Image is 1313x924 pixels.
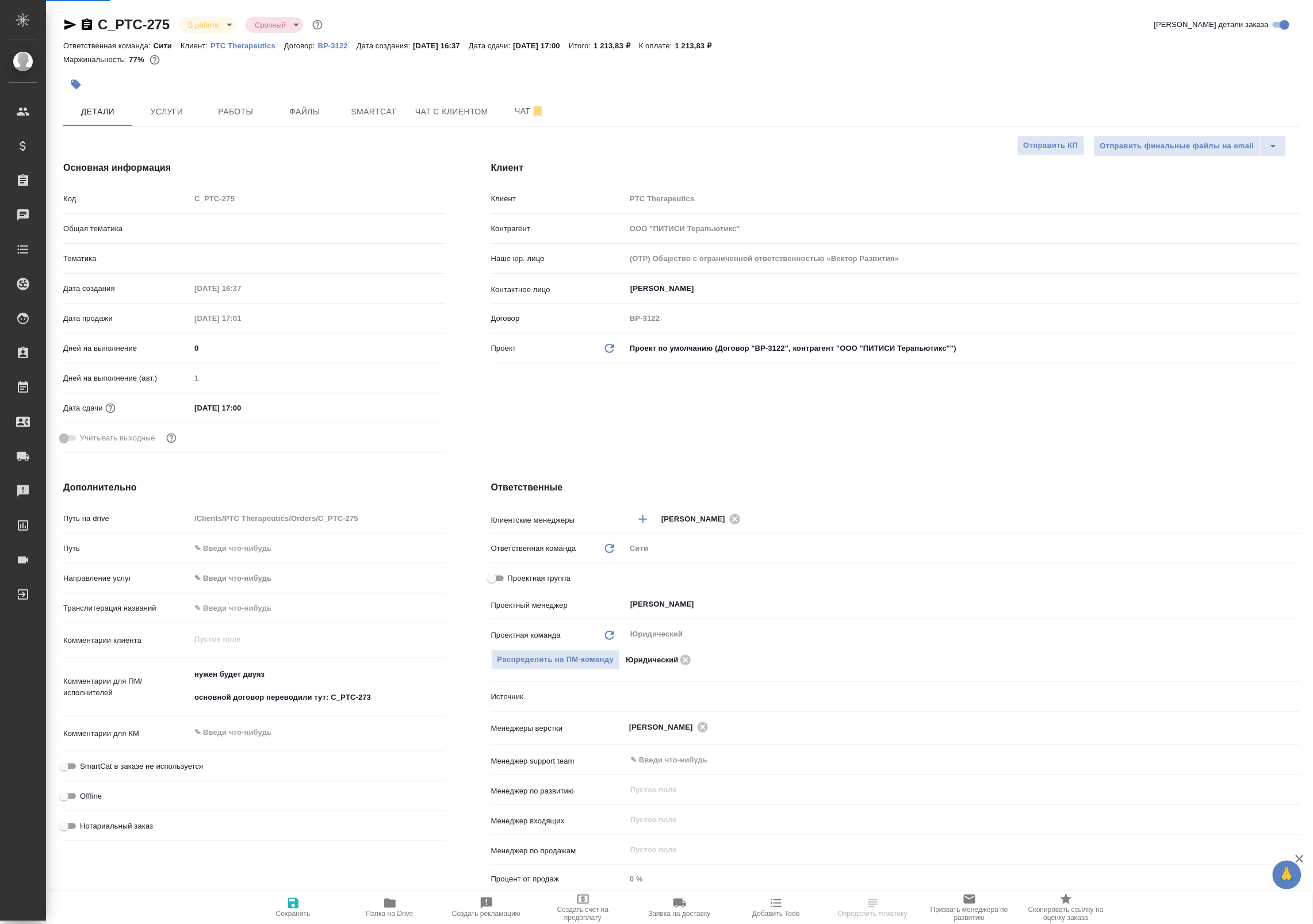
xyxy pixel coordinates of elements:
p: Процент от продаж [491,874,626,885]
p: PTC Therapeutics [210,41,284,50]
span: Файлы [277,105,332,119]
p: 1 213,83 ₽ [594,41,639,50]
button: Отправить КП [1017,136,1085,156]
p: Проектная команда [491,630,561,641]
p: Ответственная команда: [63,41,154,50]
p: Менеджер по продажам [491,845,626,857]
p: Менеджер по развитию [491,785,626,797]
span: Чат [502,104,557,118]
div: [PERSON_NAME] [629,720,712,734]
input: Пустое поле [629,813,1273,827]
button: Open [1294,518,1296,520]
button: Создать рекламацию [438,892,535,924]
p: Менеджер входящих [491,815,626,827]
span: [PERSON_NAME] детали заказа [1154,19,1269,30]
p: Клиент: [181,41,210,50]
p: Клиент [491,193,626,205]
button: Распределить на ПМ-команду [491,650,621,670]
p: Клиентские менеджеры [491,515,626,526]
span: Сохранить [276,910,311,918]
button: Скопировать ссылку на оценку заказа [1018,892,1115,924]
h4: Основная информация [63,161,445,175]
div: split button [1094,136,1287,156]
button: Выбери, если сб и вс нужно считать рабочими днями для выполнения заказа. [164,431,179,446]
input: ✎ Введи что-нибудь [190,540,445,557]
button: Open [1294,287,1296,290]
p: Итого: [569,41,594,50]
span: Smartcat [346,105,401,119]
p: Менеджер support team [491,756,626,767]
p: Направление услуг [63,573,190,584]
input: Пустое поле [626,310,1300,327]
span: Определить тематику [838,910,908,918]
span: Призвать менеджера по развитию [928,906,1011,922]
button: Скопировать ссылку [80,18,94,32]
input: Пустое поле [190,370,445,386]
p: Транслитерация названий [63,603,190,614]
button: Open [1294,726,1296,729]
p: Дней на выполнение (авт.) [63,373,190,384]
span: Добавить Todo [752,910,799,918]
button: Папка на Drive [342,892,438,924]
p: [DATE] 17:00 [513,41,569,50]
span: Учитывать выходные [80,432,155,444]
span: Нотариальный заказ [80,821,153,832]
input: Пустое поле [190,510,445,527]
input: Пустое поле [190,310,291,327]
input: Пустое поле [629,843,1273,857]
input: Пустое поле [626,220,1300,237]
input: Пустое поле [190,280,291,297]
p: К оплате: [639,41,675,50]
p: [DATE] 16:37 [413,41,469,50]
button: 🙏 [1273,861,1301,890]
span: Отправить КП [1024,139,1078,152]
span: Распределить на ПМ-команду [497,653,614,666]
button: Доп статусы указывают на важность/срочность заказа [310,17,325,32]
button: Добавить Todo [728,892,825,924]
span: Скопировать ссылку на оценку заказа [1025,906,1108,922]
span: [PERSON_NAME] [661,513,732,525]
div: Сити [626,539,1300,558]
span: Offline [80,791,102,802]
span: Заявка на доставку [648,910,710,918]
p: Комментарии для ПМ/исполнителей [63,676,190,699]
p: Дата сдачи [63,402,103,414]
input: Пустое поле [626,871,1300,888]
p: Проект [491,343,516,354]
p: Путь [63,543,190,554]
button: Скопировать ссылку для ЯМессенджера [63,18,77,32]
button: 234.40 RUB; [147,52,162,67]
span: В заказе уже есть ответственный ПМ или ПМ группа [491,650,621,670]
p: Менеджеры верстки [491,723,626,734]
input: Пустое поле [626,190,1300,207]
div: Проект по умолчанию (Договор "ВР-3122", контрагент "ООО "ПИТИСИ Терапьютикс"") [626,339,1300,358]
p: Ответственная команда [491,543,576,554]
button: Срочный [251,20,289,30]
div: ✎ Введи что-нибудь [194,573,431,584]
button: Open [1294,603,1296,605]
button: Создать счет на предоплату [535,892,631,924]
p: Общая тематика [63,223,190,235]
a: ВР-3122 [318,40,357,50]
span: 🙏 [1277,863,1297,887]
p: Путь на drive [63,513,190,524]
span: Услуги [139,105,194,119]
p: 1 213,83 ₽ [675,41,721,50]
span: Создать счет на предоплату [542,906,625,922]
div: ✎ Введи что-нибудь [190,569,445,588]
p: Договор [491,313,626,324]
span: Детали [70,105,125,119]
p: Дата создания [63,283,190,294]
span: [PERSON_NAME] [629,722,700,733]
button: Добавить менеджера [629,505,657,533]
h4: Дополнительно [63,481,445,494]
p: Маржинальность: [63,55,129,64]
p: Договор: [284,41,318,50]
p: 77% [129,55,147,64]
svg: Отписаться [531,105,545,118]
button: Отправить финальные файлы на email [1094,136,1261,156]
button: В работе [185,20,223,30]
p: Сити [154,41,181,50]
p: Контактное лицо [491,284,626,296]
button: Призвать менеджера по развитию [921,892,1018,924]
